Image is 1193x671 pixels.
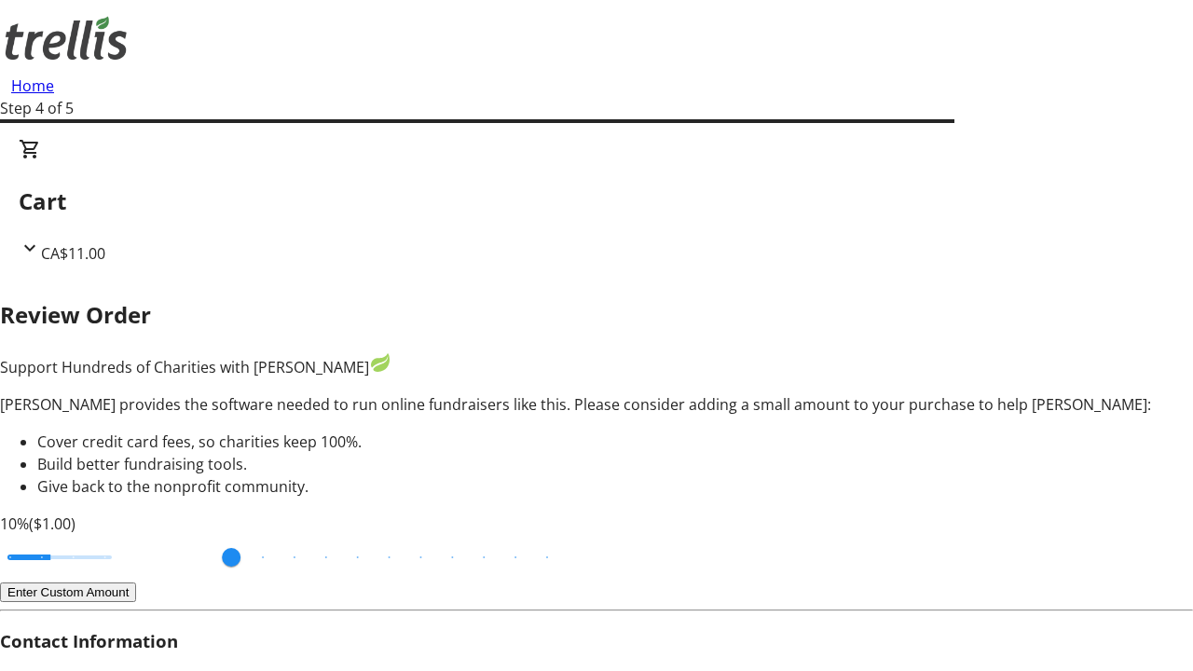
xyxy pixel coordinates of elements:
li: Give back to the nonprofit community. [37,475,1193,498]
li: Build better fundraising tools. [37,453,1193,475]
li: Cover credit card fees, so charities keep 100%. [37,431,1193,453]
div: CartCA$11.00 [19,138,1174,265]
h2: Cart [19,185,1174,218]
span: CA$11.00 [41,243,105,264]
